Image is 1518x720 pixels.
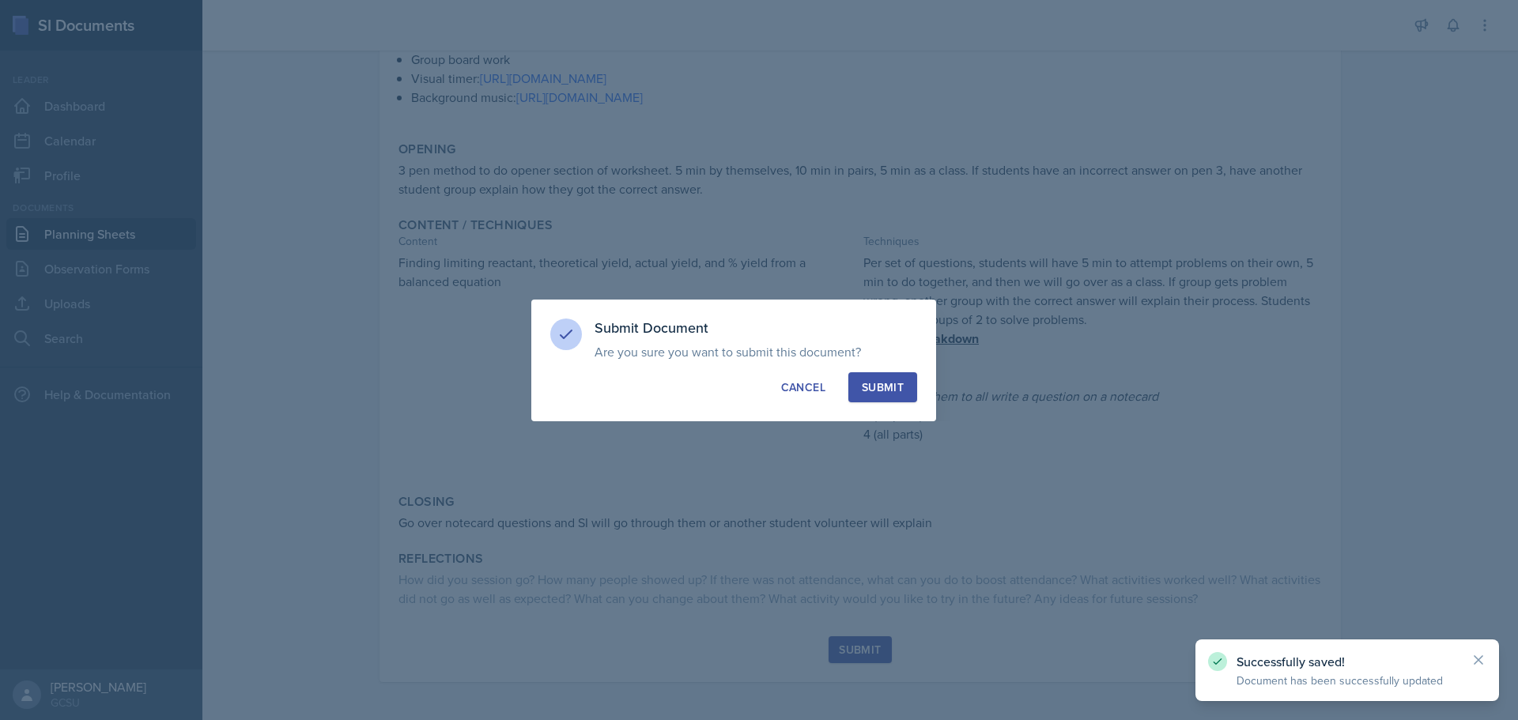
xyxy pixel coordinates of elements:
p: Are you sure you want to submit this document? [595,344,917,360]
div: Cancel [781,379,825,395]
button: Submit [848,372,917,402]
div: Submit [862,379,904,395]
p: Document has been successfully updated [1237,673,1458,688]
p: Successfully saved! [1237,654,1458,669]
h3: Submit Document [595,319,917,337]
button: Cancel [768,372,839,402]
